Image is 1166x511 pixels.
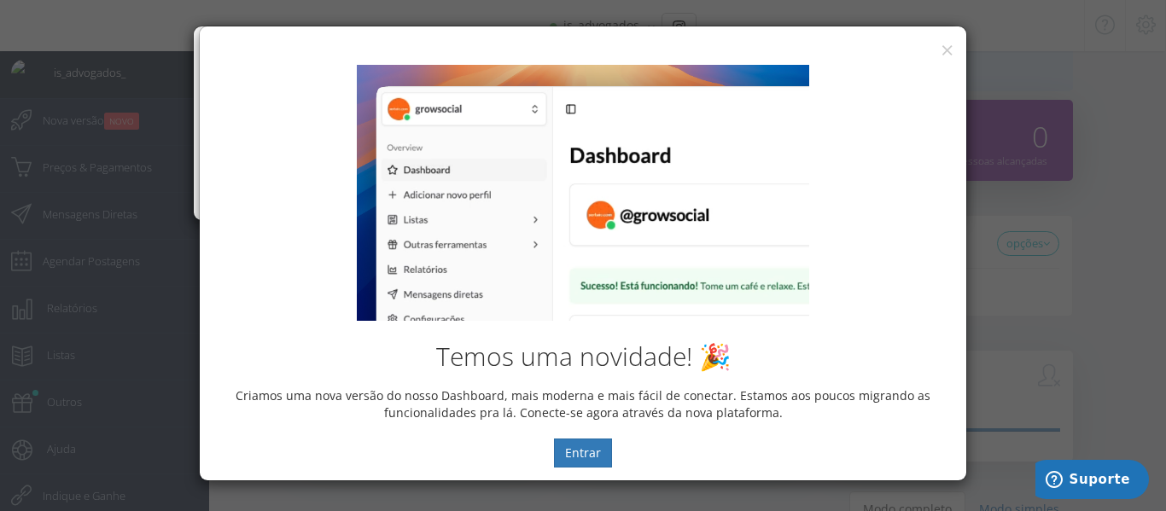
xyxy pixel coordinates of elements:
[941,38,953,61] button: ×
[554,438,612,467] button: Entrar
[213,387,953,421] p: Criamos uma nova versão do nosso Dashboard, mais moderna e mais fácil de conectar. Estamos aos po...
[1035,460,1149,502] iframe: Abre um widget para que você possa encontrar mais informações
[357,65,809,321] img: New Dashboard
[213,342,953,370] h2: Temos uma novidade! 🎉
